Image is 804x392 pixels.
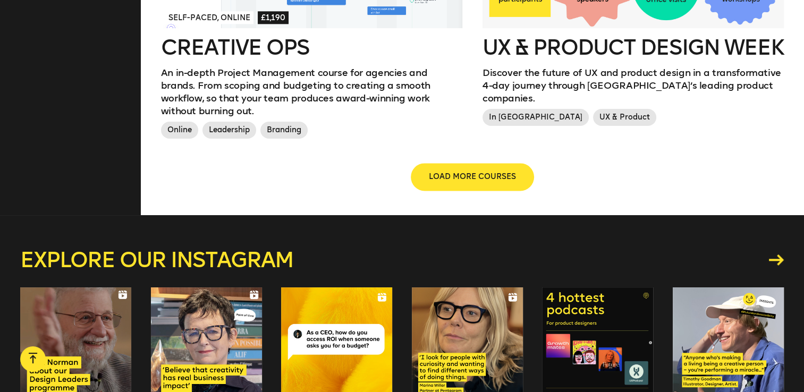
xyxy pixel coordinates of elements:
p: An in-depth Project Management course for agencies and brands. From scoping and budgeting to crea... [161,66,462,117]
a: Explore our instagram [20,249,784,270]
button: LOAD MORE COURSES [412,164,533,190]
span: UX & Product [593,109,656,126]
p: Discover the future of UX and product design in a transformative 4-day journey through [GEOGRAPHI... [483,66,784,105]
span: LOAD MORE COURSES [429,172,516,182]
span: £1,190 [258,11,289,24]
h2: UX & Product Design Week [483,37,784,58]
span: Online [161,122,198,139]
h2: Creative Ops [161,37,462,58]
span: Self-paced, Online [165,11,253,24]
span: Leadership [202,122,256,139]
span: Branding [260,122,308,139]
span: In [GEOGRAPHIC_DATA] [483,109,589,126]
